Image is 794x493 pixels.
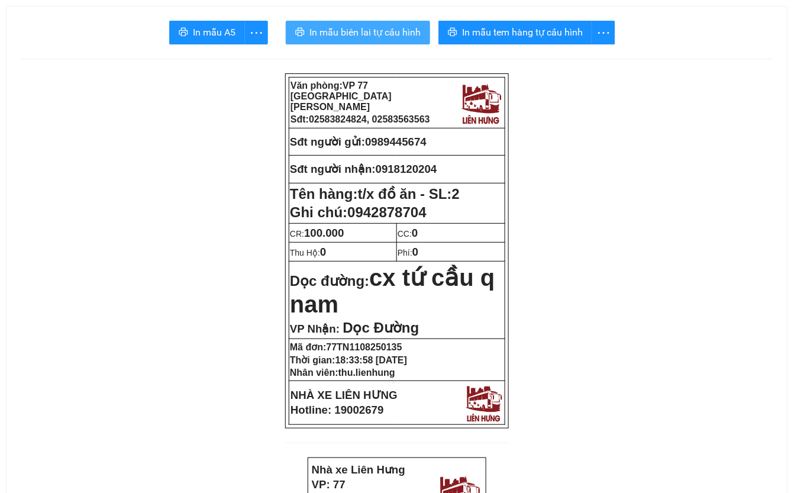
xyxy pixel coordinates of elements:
strong: Thời gian: [290,355,407,365]
strong: Nhân viên: [290,368,395,378]
span: Ghi chú: [290,204,427,220]
span: CC: [398,229,418,239]
span: VP 77 [GEOGRAPHIC_DATA][PERSON_NAME] [291,80,392,112]
span: 0 [412,246,418,258]
strong: Tên hàng: [290,186,460,202]
span: In mẫu biên lai tự cấu hình [309,25,421,40]
span: CR: [290,229,344,239]
span: Phí: [398,248,418,257]
span: In mẫu tem hàng tự cấu hình [462,25,583,40]
span: Thu Hộ: [290,248,326,257]
span: 2 [452,186,460,202]
button: more [592,21,615,44]
strong: Hotline: 19002679 [291,404,384,416]
span: t/x đồ ăn - SL: [358,186,460,202]
span: In mẫu A5 [193,25,235,40]
span: more [245,25,267,40]
span: 100.000 [304,227,344,239]
span: 0989445674 [365,136,427,148]
span: more [592,25,615,40]
strong: NHÀ XE LIÊN HƯNG [291,389,398,401]
strong: Sđt người nhận: [290,163,376,175]
img: logo [463,382,504,423]
span: 77TN1108250135 [327,342,402,352]
span: 0918120204 [376,163,437,175]
strong: Nhà xe Liên Hưng [312,463,405,476]
span: thu.lienhung [338,368,395,378]
img: logo [459,80,503,125]
strong: Sđt người gửi: [290,136,365,148]
span: 0 [412,227,418,239]
span: 0 [320,246,326,258]
button: printerIn mẫu biên lai tự cấu hình [286,21,430,44]
span: printer [179,27,188,38]
strong: Sđt: [291,114,430,124]
span: cx tứ cầu q nam [290,265,495,317]
strong: Dọc đường: [290,273,495,315]
span: 0942878704 [347,204,426,220]
span: VP Nhận: [290,323,340,335]
span: 18:33:58 [DATE] [335,355,408,365]
span: printer [295,27,305,38]
span: 02583824824, 02583563563 [309,114,430,124]
span: Dọc Đường [343,320,419,336]
strong: Mã đơn: [290,342,402,352]
button: more [244,21,268,44]
button: printerIn mẫu A5 [169,21,245,44]
button: printerIn mẫu tem hàng tự cấu hình [438,21,592,44]
span: printer [448,27,457,38]
strong: Văn phòng: [291,80,392,112]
